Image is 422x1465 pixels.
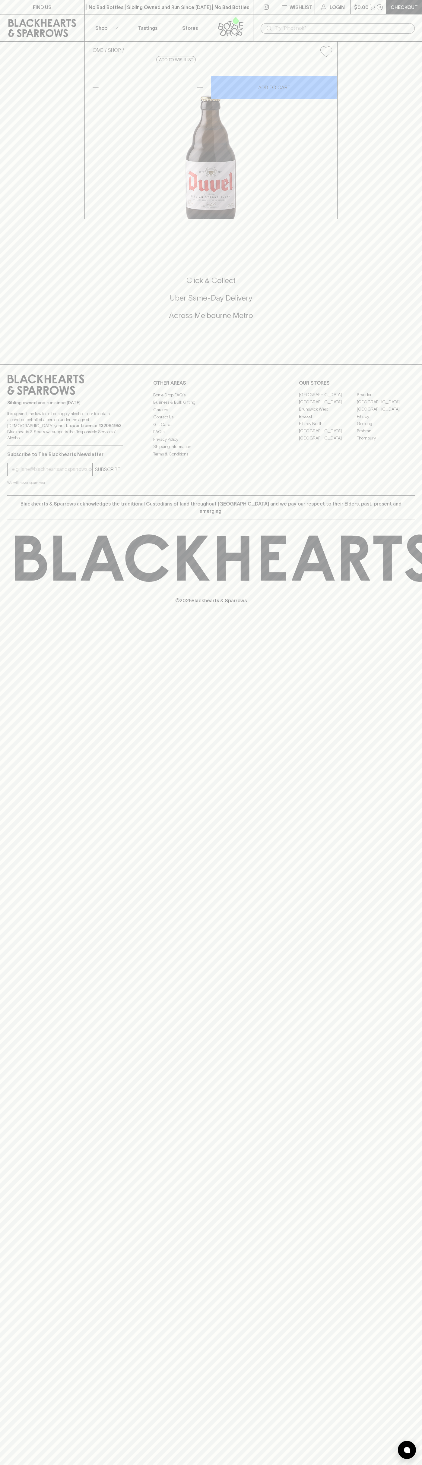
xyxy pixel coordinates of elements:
[108,47,121,53] a: SHOP
[299,399,357,406] a: [GEOGRAPHIC_DATA]
[357,406,415,413] a: [GEOGRAPHIC_DATA]
[7,293,415,303] h5: Uber Same-Day Delivery
[357,435,415,442] a: Thornbury
[153,414,269,421] a: Contact Us
[357,427,415,435] a: Prahran
[156,56,196,63] button: Add to wishlist
[7,451,123,458] p: Subscribe to The Blackhearts Newsletter
[95,24,107,32] p: Shop
[127,14,169,41] a: Tastings
[7,480,123,486] p: We will never spam you
[95,466,120,473] p: SUBSCRIBE
[357,391,415,399] a: Braddon
[391,4,418,11] p: Checkout
[7,251,415,352] div: Call to action block
[357,420,415,427] a: Geelong
[299,406,357,413] a: Brunswick West
[299,435,357,442] a: [GEOGRAPHIC_DATA]
[153,379,269,386] p: OTHER AREAS
[290,4,313,11] p: Wishlist
[318,44,335,59] button: Add to wishlist
[7,400,123,406] p: Sibling owned and run since [DATE]
[90,47,103,53] a: HOME
[12,500,410,515] p: Blackhearts & Sparrows acknowledges the traditional Custodians of land throughout [GEOGRAPHIC_DAT...
[153,406,269,413] a: Careers
[182,24,198,32] p: Stores
[153,399,269,406] a: Business & Bulk Gifting
[153,391,269,399] a: Bottle Drop FAQ's
[93,463,123,476] button: SUBSCRIBE
[7,276,415,285] h5: Click & Collect
[357,399,415,406] a: [GEOGRAPHIC_DATA]
[404,1447,410,1453] img: bubble-icon
[138,24,157,32] p: Tastings
[7,411,123,441] p: It is against the law to sell or supply alcohol to, or to obtain alcohol on behalf of a person un...
[211,76,337,99] button: ADD TO CART
[357,413,415,420] a: Fitzroy
[299,379,415,386] p: OUR STORES
[153,428,269,436] a: FAQ's
[330,4,345,11] p: Login
[299,420,357,427] a: Fitzroy North
[299,413,357,420] a: Elwood
[153,421,269,428] a: Gift Cards
[7,310,415,320] h5: Across Melbourne Metro
[85,14,127,41] button: Shop
[85,62,337,219] img: 2915.png
[299,391,357,399] a: [GEOGRAPHIC_DATA]
[153,443,269,450] a: Shipping Information
[153,450,269,458] a: Terms & Conditions
[354,4,369,11] p: $0.00
[169,14,211,41] a: Stores
[12,465,92,474] input: e.g. jane@blackheartsandsparrows.com.au
[379,5,381,9] p: 0
[258,84,290,91] p: ADD TO CART
[66,423,122,428] strong: Liquor License #32064953
[275,24,410,33] input: Try "Pinot noir"
[299,427,357,435] a: [GEOGRAPHIC_DATA]
[33,4,52,11] p: FIND US
[153,436,269,443] a: Privacy Policy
